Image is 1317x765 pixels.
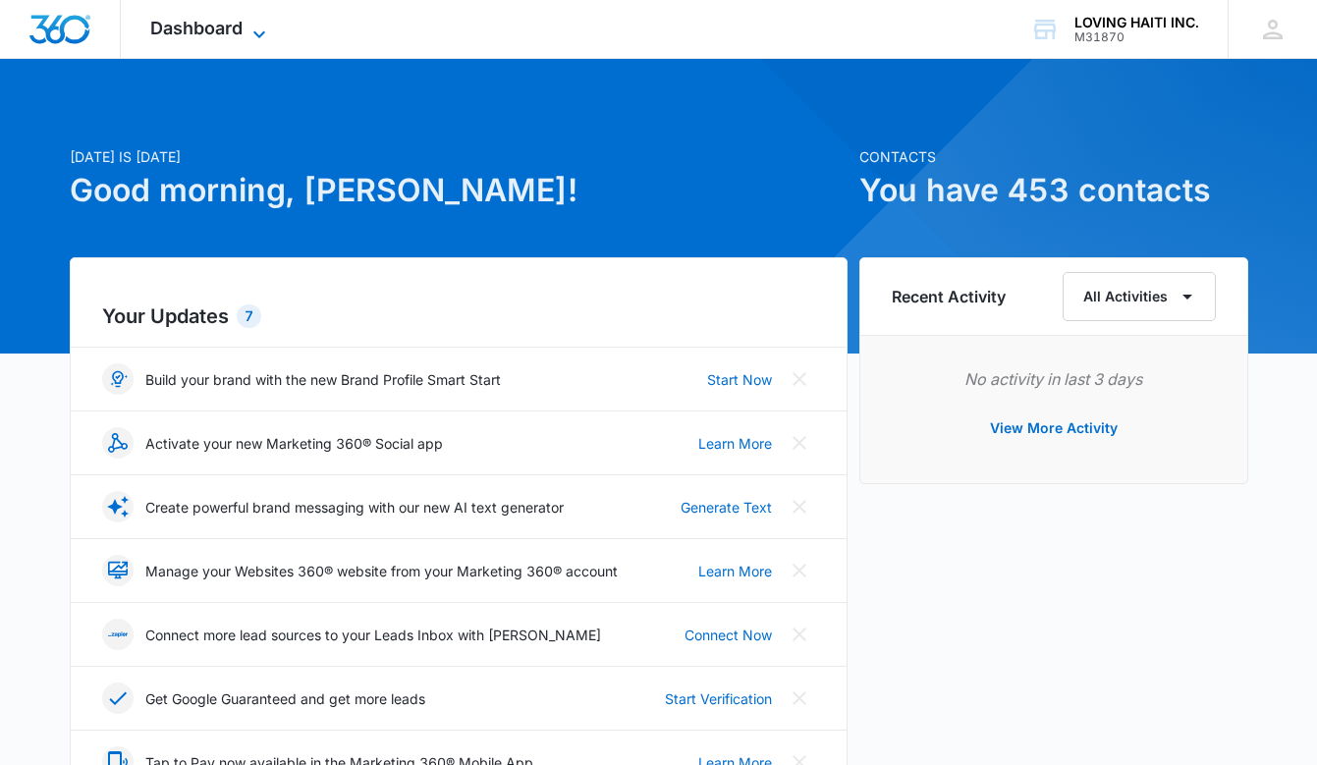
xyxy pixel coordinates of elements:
p: Connect more lead sources to your Leads Inbox with [PERSON_NAME] [145,625,601,645]
h6: Recent Activity [892,285,1006,308]
a: Connect Now [685,625,772,645]
p: [DATE] is [DATE] [70,146,848,167]
p: Create powerful brand messaging with our new AI text generator [145,497,564,518]
button: Close [784,619,815,650]
button: View More Activity [970,405,1137,452]
h1: You have 453 contacts [859,167,1248,214]
button: Close [784,427,815,459]
a: Generate Text [681,497,772,518]
button: Close [784,683,815,714]
p: Activate your new Marketing 360® Social app [145,433,443,454]
div: account id [1074,30,1199,44]
button: All Activities [1063,272,1216,321]
button: Close [784,491,815,522]
p: Contacts [859,146,1248,167]
p: Build your brand with the new Brand Profile Smart Start [145,369,501,390]
p: Manage your Websites 360® website from your Marketing 360® account [145,561,618,581]
button: Close [784,555,815,586]
a: Start Now [707,369,772,390]
button: Close [784,363,815,395]
h2: Your Updates [102,301,815,331]
p: No activity in last 3 days [892,367,1216,391]
h1: Good morning, [PERSON_NAME]! [70,167,848,214]
div: 7 [237,304,261,328]
a: Learn More [698,561,772,581]
a: Start Verification [665,688,772,709]
p: Get Google Guaranteed and get more leads [145,688,425,709]
a: Learn More [698,433,772,454]
span: Dashboard [150,18,243,38]
div: account name [1074,15,1199,30]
